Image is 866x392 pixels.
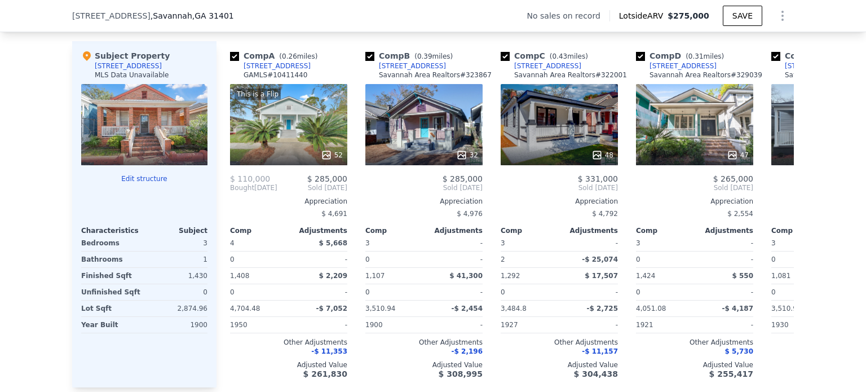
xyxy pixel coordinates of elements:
[501,197,618,206] div: Appreciation
[501,183,618,192] span: Sold [DATE]
[771,5,794,27] button: Show Options
[501,50,593,61] div: Comp C
[95,71,169,80] div: MLS Data Unavailable
[244,61,311,71] div: [STREET_ADDRESS]
[574,369,618,378] span: $ 304,438
[365,61,446,71] a: [STREET_ADDRESS]
[688,52,704,60] span: 0.31
[147,268,207,284] div: 1,430
[230,174,270,183] span: $ 110,000
[514,61,581,71] div: [STREET_ADDRESS]
[636,305,666,312] span: 4,051.08
[636,252,692,267] div: 0
[365,288,370,296] span: 0
[365,360,483,369] div: Adjusted Value
[147,284,207,300] div: 0
[559,226,618,235] div: Adjustments
[81,317,142,333] div: Year Built
[417,52,432,60] span: 0.39
[230,183,277,192] div: [DATE]
[501,252,557,267] div: 2
[562,317,618,333] div: -
[591,149,613,161] div: 48
[771,61,852,71] a: [STREET_ADDRESS]
[695,226,753,235] div: Adjustments
[785,61,852,71] div: [STREET_ADDRESS]
[144,226,207,235] div: Subject
[365,305,395,312] span: 3,510.94
[147,235,207,251] div: 3
[81,284,142,300] div: Unfinished Sqft
[365,317,422,333] div: 1900
[727,210,753,218] span: $ 2,554
[426,284,483,300] div: -
[311,347,347,355] span: -$ 11,353
[426,252,483,267] div: -
[147,317,207,333] div: 1900
[771,226,830,235] div: Comp
[697,235,753,251] div: -
[230,288,235,296] span: 0
[365,226,424,235] div: Comp
[636,197,753,206] div: Appreciation
[230,183,254,192] span: Bought
[649,61,717,71] div: [STREET_ADDRESS]
[681,52,728,60] span: ( miles)
[291,252,347,267] div: -
[81,252,142,267] div: Bathrooms
[147,301,207,316] div: 2,874.96
[230,272,249,280] span: 1,408
[457,210,483,218] span: $ 4,976
[636,338,753,347] div: Other Adjustments
[585,272,618,280] span: $ 17,507
[365,239,370,247] span: 3
[636,288,640,296] span: 0
[501,317,557,333] div: 1927
[562,235,618,251] div: -
[365,197,483,206] div: Appreciation
[697,284,753,300] div: -
[501,305,527,312] span: 3,484.8
[636,317,692,333] div: 1921
[587,305,618,312] span: -$ 2,725
[582,256,618,263] span: -$ 25,074
[81,226,144,235] div: Characteristics
[95,61,162,71] div: [STREET_ADDRESS]
[410,52,457,60] span: ( miles)
[636,50,728,61] div: Comp D
[501,338,618,347] div: Other Adjustments
[365,183,483,192] span: Sold [DATE]
[771,252,828,267] div: 0
[771,50,863,61] div: Comp E
[636,61,717,71] a: [STREET_ADDRESS]
[732,272,753,280] span: $ 550
[365,338,483,347] div: Other Adjustments
[72,10,151,21] span: [STREET_ADDRESS]
[771,239,776,247] span: 3
[235,89,281,100] div: This is a Flip
[426,235,483,251] div: -
[365,252,422,267] div: 0
[230,61,311,71] a: [STREET_ADDRESS]
[81,301,142,316] div: Lot Sqft
[501,61,581,71] a: [STREET_ADDRESS]
[582,347,618,355] span: -$ 11,157
[697,317,753,333] div: -
[725,347,753,355] span: $ 5,730
[289,226,347,235] div: Adjustments
[291,317,347,333] div: -
[230,338,347,347] div: Other Adjustments
[291,284,347,300] div: -
[277,183,347,192] span: Sold [DATE]
[230,226,289,235] div: Comp
[636,360,753,369] div: Adjusted Value
[365,272,385,280] span: 1,107
[723,6,762,26] button: SAVE
[230,239,235,247] span: 4
[727,149,749,161] div: 47
[501,272,520,280] span: 1,292
[456,149,478,161] div: 32
[81,174,207,183] button: Edit structure
[545,52,593,60] span: ( miles)
[192,11,234,20] span: , GA 31401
